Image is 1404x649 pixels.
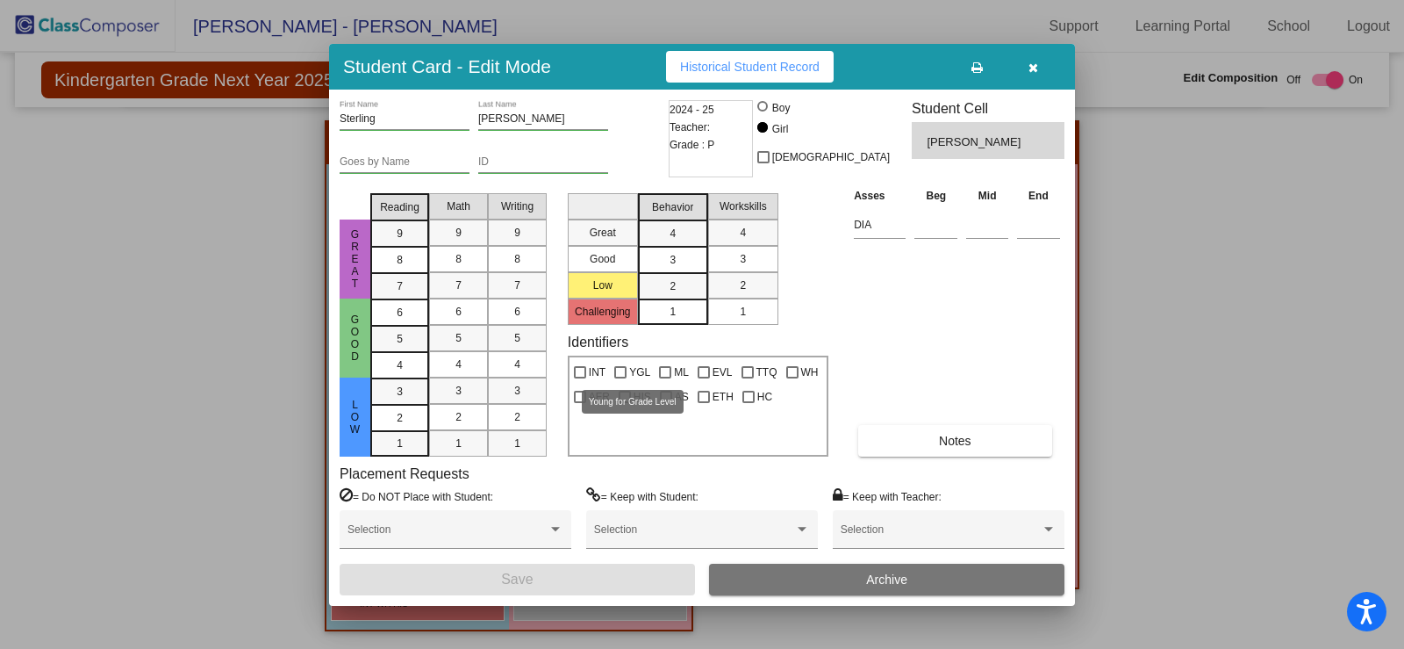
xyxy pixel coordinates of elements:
span: 2 [670,278,676,294]
th: Mid [962,186,1013,206]
span: EVL [713,362,733,383]
span: 8 [514,251,520,267]
span: [DEMOGRAPHIC_DATA] [772,147,890,168]
span: 4 [670,226,676,242]
span: 6 [514,304,520,320]
span: Good [347,314,363,363]
span: 3 [514,383,520,399]
button: Historical Student Record [666,51,834,83]
span: INT [589,362,605,383]
span: 8 [455,251,462,267]
th: Asses [849,186,910,206]
span: 1 [397,436,403,451]
h3: Student Card - Edit Mode [343,55,551,77]
span: 7 [397,278,403,294]
button: Save [340,564,695,595]
label: = Keep with Teacher: [833,487,942,505]
span: 5 [397,331,403,347]
span: Behavior [652,199,693,215]
span: Historical Student Record [680,60,820,74]
span: YGL [629,362,650,383]
span: 6 [455,304,462,320]
span: Save [501,572,533,587]
span: Teacher: [670,119,710,136]
span: 1 [670,304,676,320]
span: 7 [514,278,520,293]
div: Boy [771,100,791,116]
input: assessment [854,212,906,238]
span: HIS [634,386,651,407]
span: Notes [939,434,971,448]
span: 9 [514,225,520,241]
span: Math [447,198,470,214]
button: Archive [709,564,1064,595]
span: Archive [866,573,907,587]
input: goes by name [340,156,469,169]
span: 1 [514,436,520,451]
span: Workskills [720,198,767,214]
span: TTQ [756,362,777,383]
span: 2 [514,409,520,425]
span: Low [347,399,363,436]
label: = Do NOT Place with Student: [340,487,493,505]
span: 4 [397,357,403,373]
span: 4 [740,225,746,241]
div: Girl [771,121,789,137]
span: 4 [455,357,462,372]
span: HC [757,386,772,407]
span: [PERSON_NAME] [927,133,1024,151]
span: 6 [397,305,403,321]
span: AS [675,386,689,407]
span: 2024 - 25 [670,101,714,119]
th: End [1013,186,1064,206]
span: 3 [455,383,462,399]
span: 1 [740,304,746,320]
span: 4 [514,357,520,372]
span: Writing [501,198,534,214]
label: Placement Requests [340,465,469,482]
h3: Student Cell [912,100,1064,117]
span: AFR [589,386,610,407]
span: 3 [740,251,746,267]
span: 3 [397,384,403,400]
span: 2 [397,410,403,426]
span: ETH [713,386,734,407]
span: 3 [670,252,676,268]
span: Great [347,228,363,290]
label: Identifiers [568,334,628,350]
span: 2 [740,278,746,293]
span: 7 [455,278,462,293]
button: Notes [858,425,1051,457]
span: Reading [380,199,419,215]
span: 5 [455,330,462,346]
span: Grade : P [670,136,714,154]
span: 2 [455,409,462,425]
span: WH [801,362,819,383]
label: = Keep with Student: [586,487,698,505]
span: 9 [397,226,403,242]
span: 9 [455,225,462,241]
span: 1 [455,436,462,451]
span: 5 [514,330,520,346]
th: Beg [910,186,962,206]
span: 8 [397,252,403,268]
span: ML [674,362,689,383]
